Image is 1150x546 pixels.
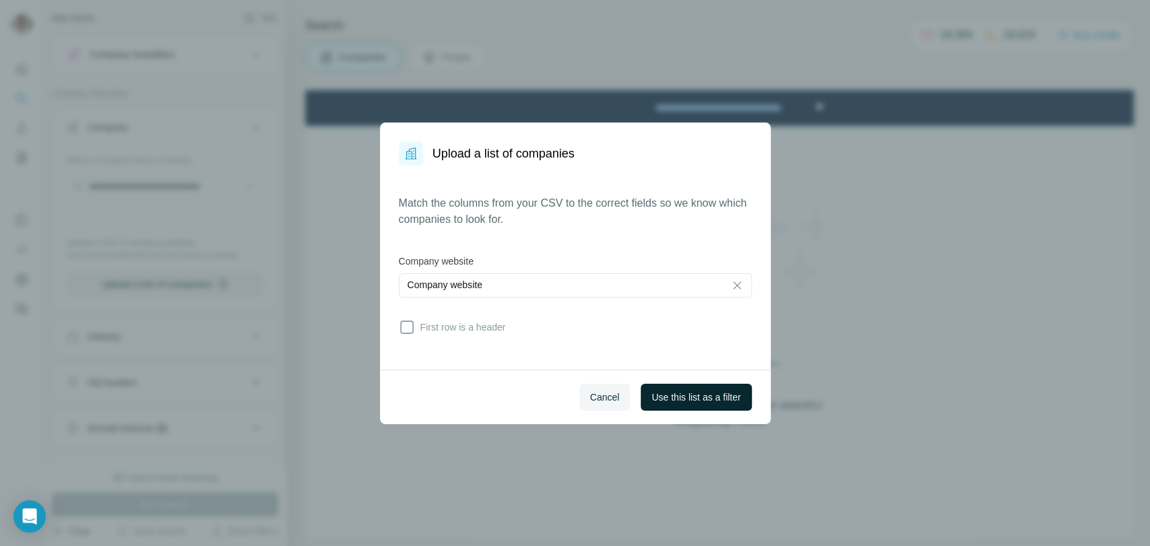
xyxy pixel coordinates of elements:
[408,278,482,292] p: Company website
[399,254,752,268] label: Company website
[433,144,575,163] h1: Upload a list of companies
[579,384,631,411] button: Cancel
[590,390,620,404] span: Cancel
[651,390,740,404] span: Use this list as a filter
[13,500,46,533] div: Open Intercom Messenger
[318,3,508,32] div: Upgrade plan for full access to Surfe
[399,195,752,228] p: Match the columns from your CSV to the correct fields so we know which companies to look for.
[415,320,506,334] span: First row is a header
[641,384,751,411] button: Use this list as a filter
